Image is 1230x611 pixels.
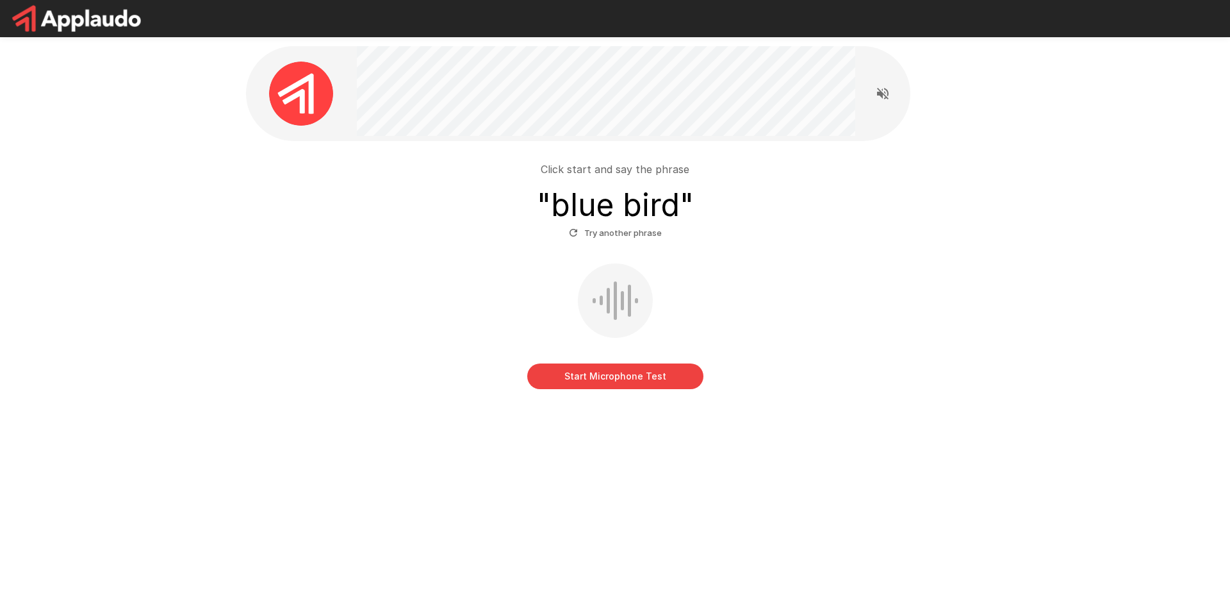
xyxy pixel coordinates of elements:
button: Read questions aloud [870,81,896,106]
p: Click start and say the phrase [541,162,689,177]
button: Start Microphone Test [527,364,703,389]
img: applaudo_avatar.png [269,62,333,126]
h3: " blue bird " [537,187,694,223]
button: Try another phrase [566,223,665,243]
